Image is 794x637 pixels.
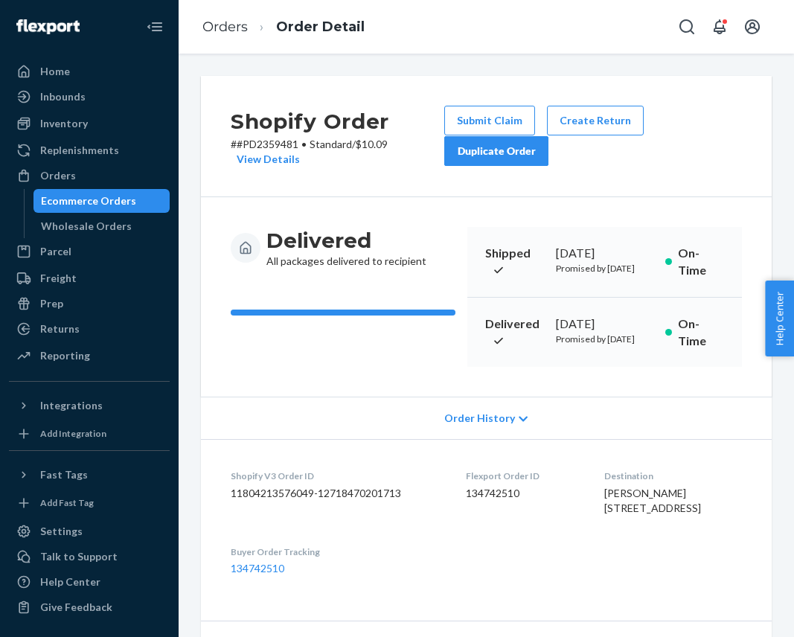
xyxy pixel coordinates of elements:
[9,240,170,263] a: Parcel
[40,496,94,509] div: Add Fast Tag
[9,164,170,188] a: Orders
[444,411,515,426] span: Order History
[765,281,794,356] button: Help Center
[276,19,365,35] a: Order Detail
[9,344,170,368] a: Reporting
[9,138,170,162] a: Replenishments
[40,168,76,183] div: Orders
[40,116,88,131] div: Inventory
[9,60,170,83] a: Home
[40,398,103,413] div: Integrations
[9,266,170,290] a: Freight
[301,138,307,150] span: •
[41,219,132,234] div: Wholesale Orders
[33,214,170,238] a: Wholesale Orders
[40,348,90,363] div: Reporting
[40,574,100,589] div: Help Center
[485,316,544,350] p: Delivered
[604,487,701,514] span: [PERSON_NAME] [STREET_ADDRESS]
[140,12,170,42] button: Close Navigation
[9,85,170,109] a: Inbounds
[457,144,536,159] div: Duplicate Order
[604,470,742,482] dt: Destination
[40,271,77,286] div: Freight
[444,136,548,166] button: Duplicate Order
[16,19,80,34] img: Flexport logo
[9,463,170,487] button: Fast Tags
[556,262,654,275] p: Promised by [DATE]
[466,486,580,501] dd: 134742510
[40,467,88,482] div: Fast Tags
[485,245,544,279] p: Shipped
[231,562,284,574] a: 134742510
[40,89,86,104] div: Inbounds
[231,137,444,167] p: # #PD2359481 / $10.09
[678,316,724,350] p: On-Time
[556,245,654,262] div: [DATE]
[40,244,71,259] div: Parcel
[9,292,170,316] a: Prep
[9,423,170,444] a: Add Integration
[40,143,119,158] div: Replenishments
[33,189,170,213] a: Ecommerce Orders
[737,12,767,42] button: Open account menu
[266,227,426,269] div: All packages delivered to recipient
[9,317,170,341] a: Returns
[231,486,442,501] dd: 11804213576049-12718470201713
[9,493,170,513] a: Add Fast Tag
[41,193,136,208] div: Ecommerce Orders
[266,227,426,254] h3: Delivered
[202,19,248,35] a: Orders
[678,245,724,279] p: On-Time
[40,600,112,615] div: Give Feedback
[231,106,444,137] h2: Shopify Order
[231,470,442,482] dt: Shopify V3 Order ID
[672,12,702,42] button: Open Search Box
[9,519,170,543] a: Settings
[556,333,654,345] p: Promised by [DATE]
[191,5,377,49] ol: breadcrumbs
[444,106,535,135] button: Submit Claim
[231,152,300,167] button: View Details
[9,394,170,417] button: Integrations
[40,296,63,311] div: Prep
[310,138,352,150] span: Standard
[9,545,170,569] a: Talk to Support
[9,595,170,619] button: Give Feedback
[9,112,170,135] a: Inventory
[40,427,106,440] div: Add Integration
[705,12,734,42] button: Open notifications
[466,470,580,482] dt: Flexport Order ID
[547,106,644,135] button: Create Return
[9,570,170,594] a: Help Center
[556,316,654,333] div: [DATE]
[40,64,70,79] div: Home
[40,549,118,564] div: Talk to Support
[40,321,80,336] div: Returns
[40,524,83,539] div: Settings
[231,545,442,558] dt: Buyer Order Tracking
